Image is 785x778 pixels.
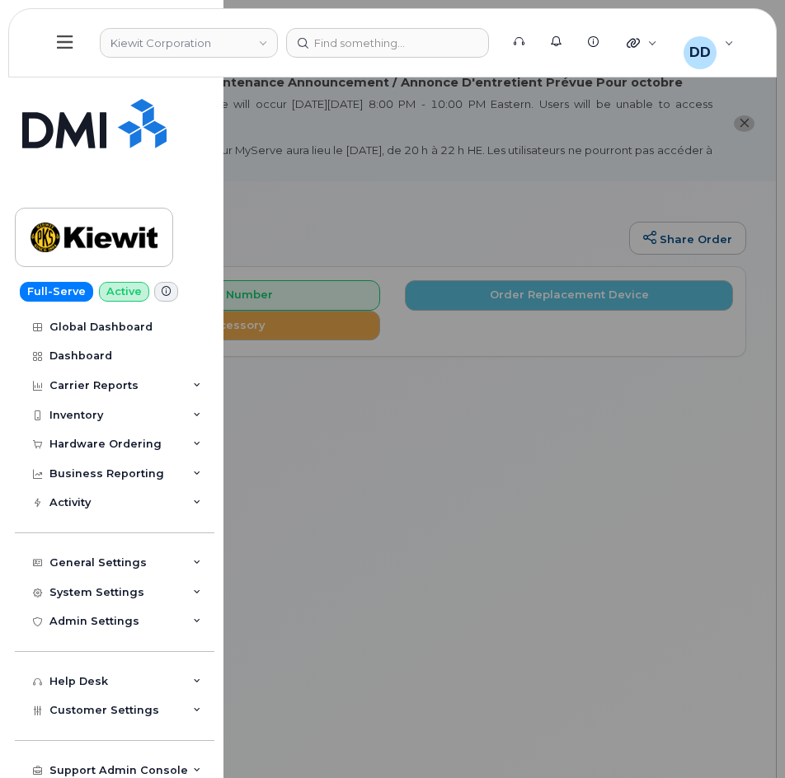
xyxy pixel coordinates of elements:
[49,467,164,480] div: Business Reporting
[15,312,214,342] a: Global Dashboard
[49,764,188,777] div: Support Admin Console
[49,349,112,363] div: Dashboard
[22,99,167,148] img: Simplex My-Serve
[49,586,144,599] div: System Settings
[49,704,159,716] span: Customer Settings
[49,615,139,628] div: Admin Settings
[20,282,93,302] a: Full-Serve
[49,496,91,509] div: Activity
[49,409,103,422] div: Inventory
[49,321,153,334] div: Global Dashboard
[49,675,108,688] div: Help Desk
[49,438,162,451] div: Hardware Ordering
[49,556,147,569] div: General Settings
[15,208,173,267] a: Kiewit Corporation
[15,341,214,371] a: Dashboard
[713,706,773,766] iframe: Messenger Launcher
[49,379,139,392] div: Carrier Reports
[31,213,157,261] img: Kiewit Corporation
[99,282,149,302] a: Active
